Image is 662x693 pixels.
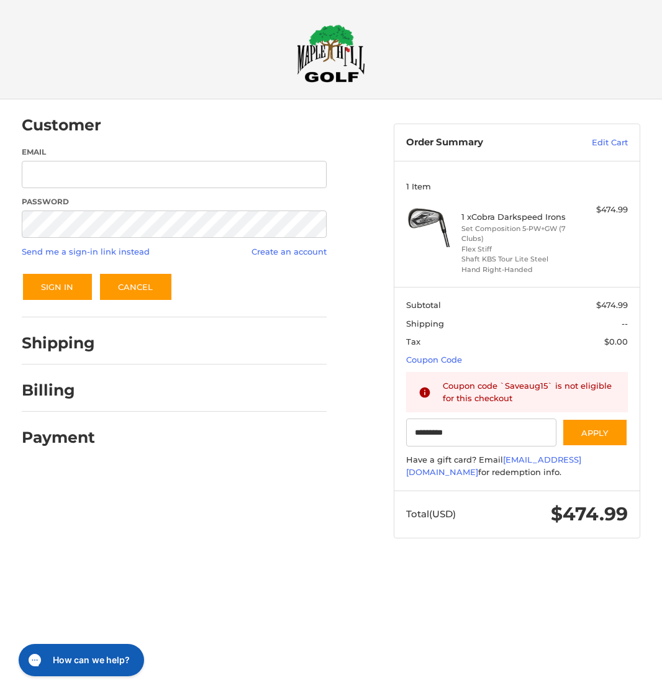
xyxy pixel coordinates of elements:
div: $474.99 [573,204,628,216]
span: Total (USD) [406,508,456,520]
span: Tax [406,337,420,346]
button: Sign In [22,273,93,301]
a: Edit Cart [557,137,628,149]
label: Email [22,147,327,158]
a: Create an account [252,247,327,256]
a: [EMAIL_ADDRESS][DOMAIN_NAME] [406,455,581,477]
span: Shipping [406,319,444,328]
span: -- [622,319,628,328]
a: Coupon Code [406,355,462,365]
iframe: Google Customer Reviews [560,659,662,693]
input: Gift Certificate or Coupon Code [406,419,556,446]
span: Subtotal [406,300,441,310]
a: Send me a sign-in link instead [22,247,150,256]
div: Have a gift card? Email for redemption info. [406,454,628,478]
iframe: Gorgias live chat messenger [12,640,148,681]
li: Shaft KBS Tour Lite Steel [461,254,569,265]
span: $474.99 [551,502,628,525]
li: Set Composition 5-PW+GW (7 Clubs) [461,224,569,244]
a: Cancel [99,273,173,301]
h2: Billing [22,381,94,400]
span: $474.99 [596,300,628,310]
button: Apply [562,419,628,446]
h2: Customer [22,115,101,135]
img: Maple Hill Golf [297,24,365,83]
div: Coupon code `Saveaug15` is not eligible for this checkout [443,380,615,404]
h3: 1 Item [406,181,628,191]
h2: Shipping [22,333,95,353]
h2: Payment [22,428,95,447]
h3: Order Summary [406,137,557,149]
li: Flex Stiff [461,244,569,255]
label: Password [22,196,327,207]
li: Hand Right-Handed [461,265,569,275]
h4: 1 x Cobra Darkspeed Irons [461,212,569,222]
span: $0.00 [604,337,628,346]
